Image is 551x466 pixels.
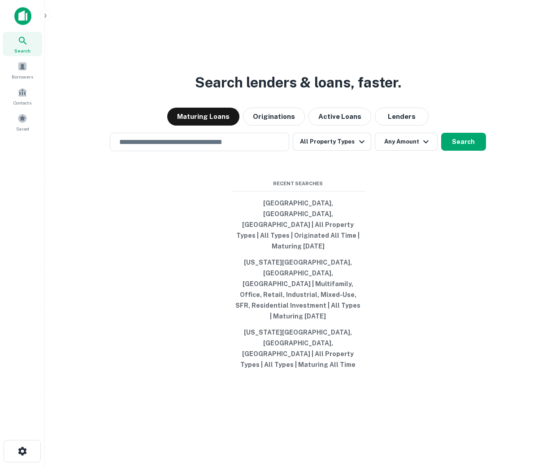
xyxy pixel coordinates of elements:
[231,180,365,187] span: Recent Searches
[16,125,29,132] span: Saved
[308,108,371,126] button: Active Loans
[3,110,42,134] a: Saved
[13,99,31,106] span: Contacts
[3,58,42,82] a: Borrowers
[375,133,438,151] button: Any Amount
[14,47,30,54] span: Search
[375,108,429,126] button: Lenders
[231,195,365,254] button: [GEOGRAPHIC_DATA], [GEOGRAPHIC_DATA], [GEOGRAPHIC_DATA] | All Property Types | All Types | Origin...
[506,394,551,437] iframe: Chat Widget
[231,254,365,324] button: [US_STATE][GEOGRAPHIC_DATA], [GEOGRAPHIC_DATA], [GEOGRAPHIC_DATA] | Multifamily, Office, Retail, ...
[441,133,486,151] button: Search
[167,108,239,126] button: Maturing Loans
[231,324,365,373] button: [US_STATE][GEOGRAPHIC_DATA], [GEOGRAPHIC_DATA], [GEOGRAPHIC_DATA] | All Property Types | All Type...
[3,32,42,56] a: Search
[243,108,305,126] button: Originations
[293,133,371,151] button: All Property Types
[3,84,42,108] a: Contacts
[14,7,31,25] img: capitalize-icon.png
[12,73,33,80] span: Borrowers
[195,72,401,93] h3: Search lenders & loans, faster.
